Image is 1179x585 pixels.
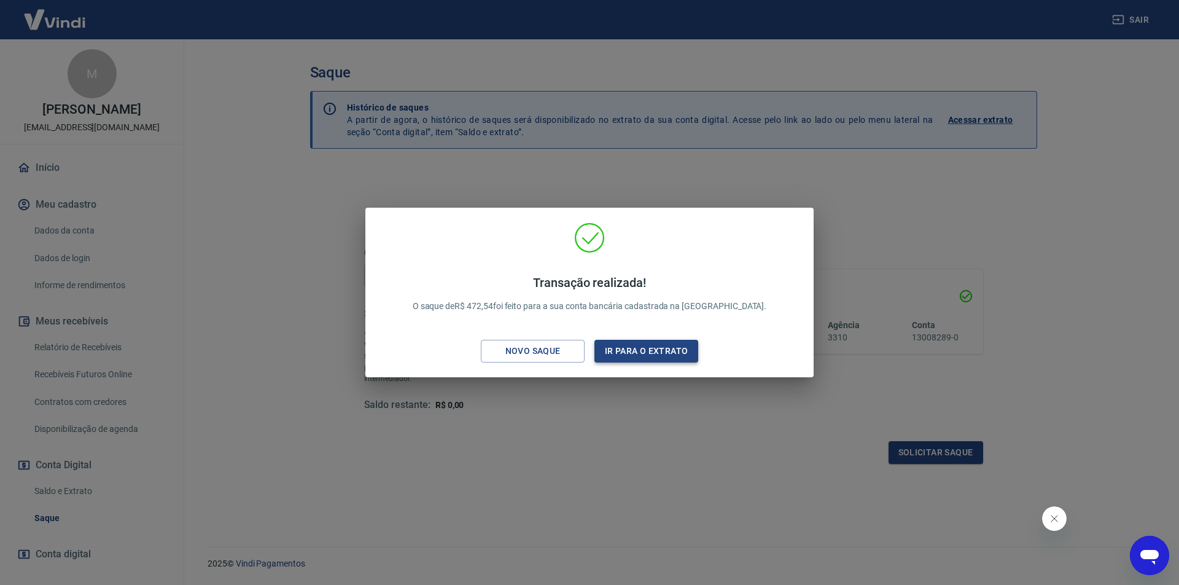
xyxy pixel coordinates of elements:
[413,275,767,290] h4: Transação realizada!
[481,340,585,363] button: Novo saque
[491,344,575,359] div: Novo saque
[7,9,103,18] span: Olá! Precisa de ajuda?
[594,340,698,363] button: Ir para o extrato
[413,275,767,313] p: O saque de R$ 472,54 foi feito para a sua conta bancária cadastrada na [GEOGRAPHIC_DATA].
[1042,506,1067,531] iframe: Fechar mensagem
[1130,536,1169,575] iframe: Botão para abrir a janela de mensagens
